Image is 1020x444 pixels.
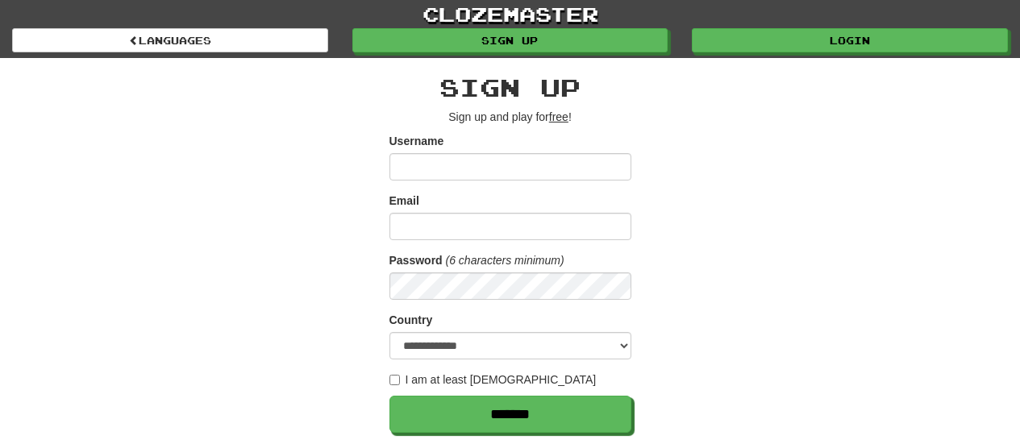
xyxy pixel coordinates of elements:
[352,28,668,52] a: Sign up
[446,254,564,267] em: (6 characters minimum)
[389,375,400,385] input: I am at least [DEMOGRAPHIC_DATA]
[389,109,631,125] p: Sign up and play for !
[389,312,433,328] label: Country
[692,28,1008,52] a: Login
[389,133,444,149] label: Username
[12,28,328,52] a: Languages
[389,74,631,101] h2: Sign up
[389,193,419,209] label: Email
[549,110,568,123] u: free
[389,371,597,388] label: I am at least [DEMOGRAPHIC_DATA]
[389,252,443,268] label: Password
